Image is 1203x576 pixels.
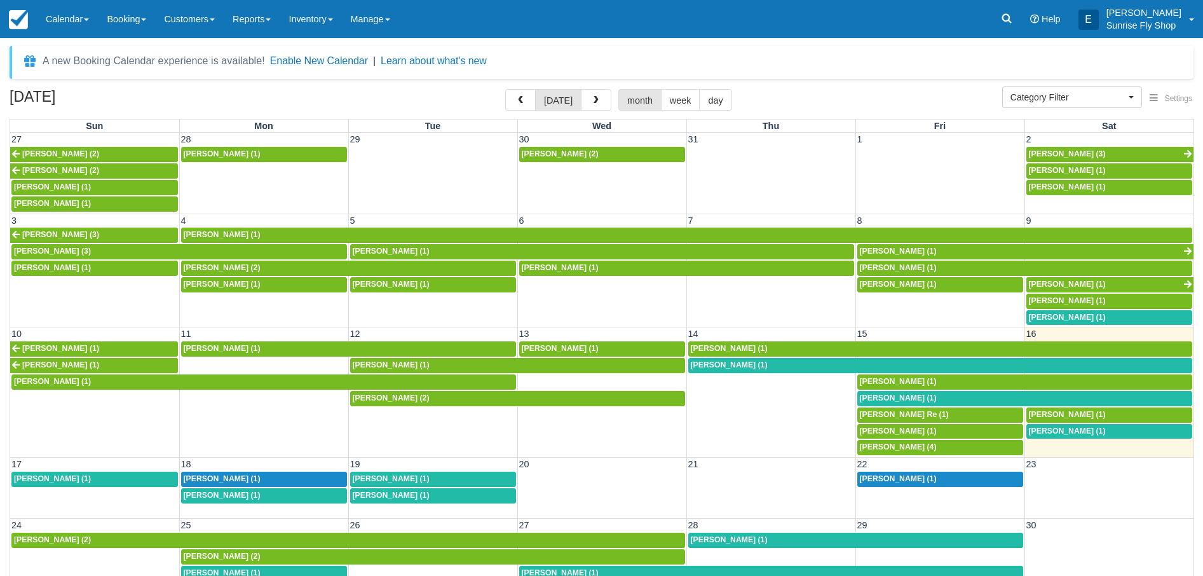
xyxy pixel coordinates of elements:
span: [PERSON_NAME] (1) [14,474,91,483]
button: day [699,89,731,111]
span: Mon [254,121,273,131]
a: [PERSON_NAME] (1) [11,180,178,195]
span: [PERSON_NAME] (1) [353,247,430,256]
a: [PERSON_NAME] (1) [350,358,685,373]
span: 20 [518,459,531,469]
span: 31 [687,134,700,144]
a: [PERSON_NAME] (4) [857,440,1023,455]
img: checkfront-main-nav-mini-logo.png [9,10,28,29]
span: [PERSON_NAME] (3) [22,230,99,239]
span: 30 [518,134,531,144]
span: [PERSON_NAME] (1) [860,474,937,483]
span: 12 [349,329,362,339]
span: 23 [1025,459,1038,469]
h2: [DATE] [10,89,170,113]
i: Help [1030,15,1039,24]
a: [PERSON_NAME] (1) [1026,163,1193,179]
span: 30 [1025,520,1038,530]
span: [PERSON_NAME] (2) [184,552,261,561]
span: 21 [687,459,700,469]
span: [PERSON_NAME] (1) [1029,166,1106,175]
a: [PERSON_NAME] (1) [181,147,347,162]
button: month [618,89,662,111]
span: 22 [856,459,869,469]
a: [PERSON_NAME] (1) [350,488,516,504]
span: 6 [518,216,526,226]
span: Fri [934,121,946,131]
span: 3 [10,216,18,226]
span: Settings [1165,94,1192,103]
a: [PERSON_NAME] (2) [10,147,178,162]
div: E [1078,10,1099,30]
a: [PERSON_NAME] (1) [688,533,1023,548]
a: [PERSON_NAME] (2) [181,549,685,565]
span: [PERSON_NAME] (1) [691,344,768,353]
span: [PERSON_NAME] (1) [14,199,91,208]
a: [PERSON_NAME] (1) [181,488,347,504]
a: [PERSON_NAME] (1) [181,472,347,487]
span: [PERSON_NAME] (1) [1029,280,1106,289]
a: [PERSON_NAME] (1) [857,472,1023,487]
a: [PERSON_NAME] (1) [1026,277,1194,292]
a: [PERSON_NAME] (1) [181,277,347,292]
span: [PERSON_NAME] (2) [14,535,91,544]
span: [PERSON_NAME] (1) [22,360,99,369]
a: [PERSON_NAME] (1) [857,261,1193,276]
span: 18 [180,459,193,469]
span: [PERSON_NAME] (1) [691,360,768,369]
a: [PERSON_NAME] (1) [1026,424,1193,439]
a: [PERSON_NAME] (3) [10,228,178,243]
span: [PERSON_NAME] (1) [22,344,99,353]
span: 14 [687,329,700,339]
span: | [373,55,376,66]
span: [PERSON_NAME] (1) [860,377,937,386]
span: [PERSON_NAME] (1) [691,535,768,544]
span: [PERSON_NAME] (1) [1029,427,1106,435]
a: [PERSON_NAME] (2) [181,261,516,276]
a: [PERSON_NAME] (1) [350,244,854,259]
a: [PERSON_NAME] (1) [857,374,1193,390]
span: 28 [687,520,700,530]
span: Sat [1102,121,1116,131]
a: [PERSON_NAME] (1) [11,261,178,276]
span: [PERSON_NAME] (1) [522,344,599,353]
a: [PERSON_NAME] (3) [11,244,347,259]
span: 17 [10,459,23,469]
p: [PERSON_NAME] [1106,6,1181,19]
span: 16 [1025,329,1038,339]
a: [PERSON_NAME] (1) [1026,294,1193,309]
span: [PERSON_NAME] (1) [522,263,599,272]
span: [PERSON_NAME] (1) [353,280,430,289]
a: [PERSON_NAME] (1) [1026,310,1193,326]
span: [PERSON_NAME] (1) [184,230,261,239]
span: [PERSON_NAME] (3) [14,247,91,256]
a: [PERSON_NAME] (1) [10,341,178,357]
span: [PERSON_NAME] (1) [1029,182,1106,191]
span: [PERSON_NAME] (1) [353,360,430,369]
span: [PERSON_NAME] Re (1) [860,410,949,419]
span: 15 [856,329,869,339]
a: Learn about what's new [381,55,487,66]
span: [PERSON_NAME] (1) [14,182,91,191]
span: 25 [180,520,193,530]
span: [PERSON_NAME] (1) [860,427,937,435]
span: 4 [180,216,187,226]
span: Tue [425,121,441,131]
span: 19 [349,459,362,469]
span: [PERSON_NAME] (1) [1029,410,1106,419]
a: [PERSON_NAME] (1) [688,358,1193,373]
button: week [661,89,700,111]
a: [PERSON_NAME] (1) [688,341,1193,357]
span: 28 [180,134,193,144]
span: Thu [763,121,779,131]
span: Help [1042,14,1061,24]
a: [PERSON_NAME] Re (1) [857,408,1023,423]
span: [PERSON_NAME] (1) [184,280,261,289]
a: [PERSON_NAME] (1) [519,261,854,276]
span: Sun [86,121,103,131]
a: [PERSON_NAME] (1) [11,374,516,390]
span: [PERSON_NAME] (1) [184,344,261,353]
span: 8 [856,216,864,226]
p: Sunrise Fly Shop [1106,19,1181,32]
span: 24 [10,520,23,530]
